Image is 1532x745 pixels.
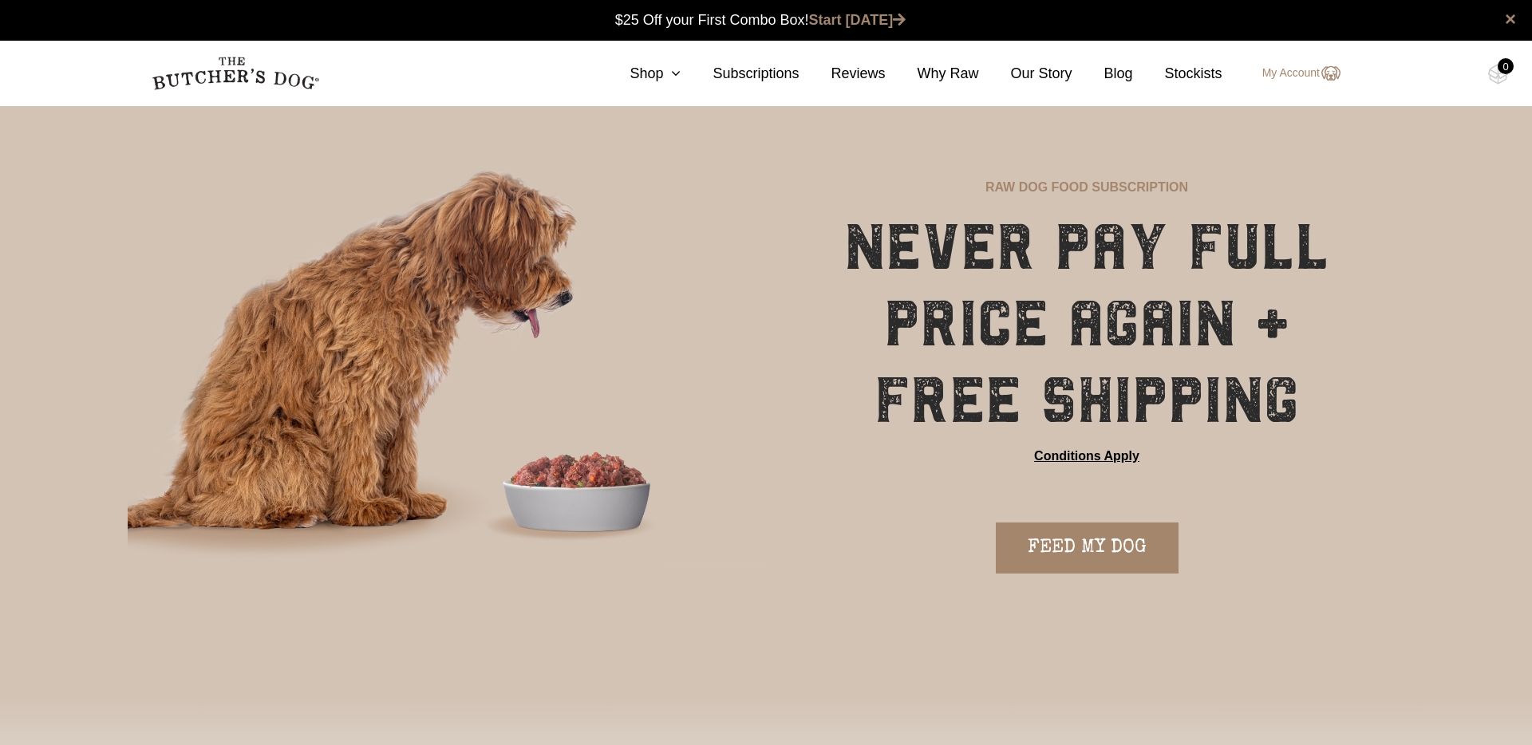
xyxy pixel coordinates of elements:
a: Start [DATE] [809,12,906,28]
a: My Account [1246,64,1340,83]
h1: NEVER PAY FULL PRICE AGAIN + FREE SHIPPING [809,209,1364,439]
a: Shop [598,63,681,85]
a: Stockists [1133,63,1222,85]
img: blaze-subscription-hero [128,105,763,634]
a: Subscriptions [681,63,799,85]
a: close [1505,10,1516,29]
a: Blog [1072,63,1133,85]
div: 0 [1498,58,1514,74]
a: Our Story [979,63,1072,85]
img: TBD_Cart-Empty.png [1488,64,1508,85]
a: FEED MY DOG [996,522,1179,574]
p: RAW DOG FOOD SUBSCRIPTION [985,178,1188,197]
a: Reviews [799,63,885,85]
a: Why Raw [886,63,979,85]
a: Conditions Apply [1034,447,1139,466]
